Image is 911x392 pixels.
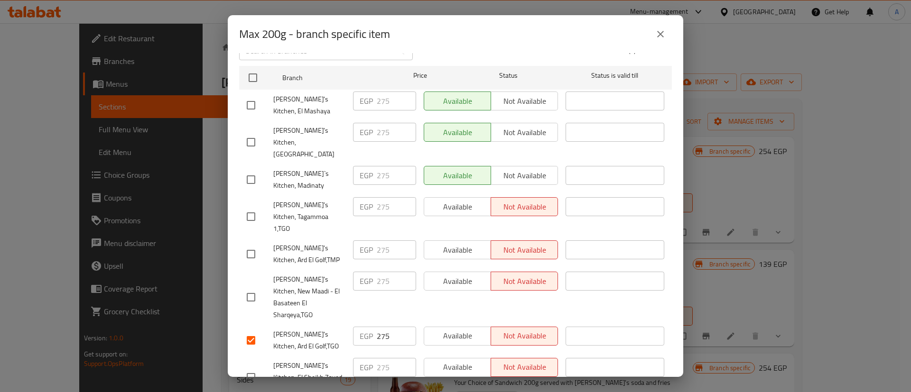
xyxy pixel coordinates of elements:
[360,330,373,342] p: EGP
[273,328,345,352] span: [PERSON_NAME]'s Kitchen, Ard El Golf,TGO
[377,240,416,259] input: Please enter price
[377,272,416,291] input: Please enter price
[273,199,345,235] span: [PERSON_NAME]'s Kitchen, Tagammoa 1,TGO
[566,70,664,82] span: Status is valid till
[360,244,373,255] p: EGP
[428,329,487,343] span: Available
[273,125,345,160] span: [PERSON_NAME]'s Kitchen, [GEOGRAPHIC_DATA]
[377,327,416,346] input: Please enter price
[282,72,381,84] span: Branch
[491,327,558,346] button: Not available
[360,201,373,212] p: EGP
[273,273,345,321] span: [PERSON_NAME]'s Kitchen, New Maadi - El Basateen El Sharqeya,TGO
[389,70,452,82] span: Price
[377,197,416,216] input: Please enter price
[360,170,373,181] p: EGP
[495,329,554,343] span: Not available
[273,168,345,191] span: [PERSON_NAME]`s Kitchen, Madinaty
[459,70,558,82] span: Status
[273,242,345,266] span: [PERSON_NAME]'s Kitchen, Ard El Golf,TMP
[360,275,373,287] p: EGP
[377,358,416,377] input: Please enter price
[377,91,416,110] input: Please enter price
[377,166,416,185] input: Please enter price
[360,127,373,138] p: EGP
[424,327,491,346] button: Available
[360,95,373,107] p: EGP
[360,362,373,373] p: EGP
[649,23,672,46] button: close
[273,93,345,117] span: [PERSON_NAME]'s Kitchen, El Mashaya
[377,123,416,142] input: Please enter price
[239,27,390,42] h2: Max 200g - branch specific item
[601,46,672,55] p: 1 branche(s) are selected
